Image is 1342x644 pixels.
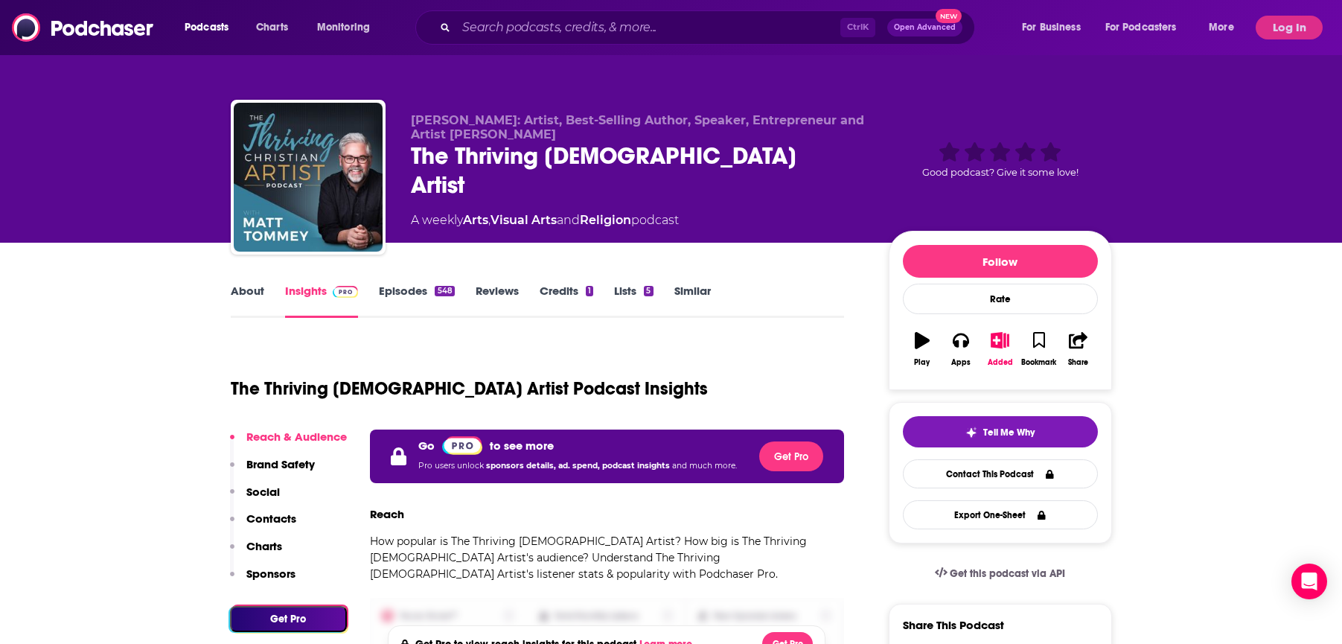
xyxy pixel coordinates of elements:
a: Episodes548 [379,284,454,318]
a: Reviews [476,284,519,318]
button: open menu [1198,16,1253,39]
button: Follow [903,245,1098,278]
p: Charts [246,539,282,553]
span: Tell Me Why [983,427,1035,439]
div: Search podcasts, credits, & more... [429,10,989,45]
span: Podcasts [185,17,229,38]
span: Ctrl K [840,18,875,37]
img: Podchaser Pro [333,286,359,298]
div: 548 [435,286,454,296]
button: open menu [174,16,248,39]
span: Open Advanced [894,24,956,31]
p: Pro users unlock and much more. [418,455,737,477]
span: Good podcast? Give it some love! [922,167,1079,178]
button: Added [980,322,1019,376]
span: , [488,213,491,227]
a: Arts [463,213,488,227]
p: How popular is The Thriving [DEMOGRAPHIC_DATA] Artist? How big is The Thriving [DEMOGRAPHIC_DATA]... [370,533,845,582]
p: Go [418,439,435,453]
h3: Share This Podcast [903,618,1004,632]
button: tell me why sparkleTell Me Why [903,416,1098,447]
button: open menu [1096,16,1198,39]
span: More [1209,17,1234,38]
p: Contacts [246,511,296,526]
a: Visual Arts [491,213,557,227]
a: Similar [674,284,711,318]
img: Podchaser - Follow, Share and Rate Podcasts [12,13,155,42]
p: Reach & Audience [246,430,347,444]
button: Share [1058,322,1097,376]
a: Get this podcast via API [923,555,1078,592]
div: 1 [586,286,593,296]
button: Bookmark [1020,322,1058,376]
button: Open AdvancedNew [887,19,962,36]
input: Search podcasts, credits, & more... [456,16,840,39]
div: Added [988,358,1013,367]
a: Religion [580,213,631,227]
h1: The Thriving [DEMOGRAPHIC_DATA] Artist Podcast Insights [231,377,708,400]
a: InsightsPodchaser Pro [285,284,359,318]
span: Monitoring [317,17,370,38]
div: Play [914,358,930,367]
a: About [231,284,264,318]
button: Export One-Sheet [903,500,1098,529]
div: Share [1068,358,1088,367]
button: open menu [1012,16,1099,39]
img: The Thriving Christian Artist [234,103,383,252]
div: Open Intercom Messenger [1291,564,1327,599]
a: Lists5 [614,284,653,318]
span: sponsors details, ad. spend, podcast insights [486,461,672,471]
button: Play [903,322,942,376]
button: Social [230,485,280,512]
button: Log In [1256,16,1323,39]
p: to see more [490,439,554,453]
span: For Podcasters [1105,17,1177,38]
button: Get Pro [759,441,823,471]
a: Charts [246,16,297,39]
img: tell me why sparkle [965,427,977,439]
p: Social [246,485,280,499]
a: Contact This Podcast [903,459,1098,488]
button: Reach & Audience [230,430,347,457]
button: Charts [230,539,282,567]
div: 5 [644,286,653,296]
button: Apps [942,322,980,376]
img: Podchaser Pro [442,436,483,455]
button: Contacts [230,511,296,539]
span: [PERSON_NAME]: Artist, Best-Selling Author, Speaker, Entrepreneur and Artist [PERSON_NAME] [411,113,864,141]
span: For Business [1022,17,1081,38]
a: Credits1 [540,284,593,318]
span: Get this podcast via API [950,567,1065,580]
button: Sponsors [230,567,295,594]
h3: Reach [370,507,404,521]
button: open menu [307,16,389,39]
div: Bookmark [1021,358,1056,367]
div: A weekly podcast [411,211,679,229]
div: Rate [903,284,1098,314]
span: Charts [256,17,288,38]
div: Good podcast? Give it some love! [889,113,1112,205]
a: Pro website [442,436,483,455]
p: Sponsors [246,567,295,581]
div: Apps [951,358,971,367]
span: New [936,9,962,23]
p: Brand Safety [246,457,315,471]
span: and [557,213,580,227]
button: Brand Safety [230,457,315,485]
button: Get Pro [230,606,347,632]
